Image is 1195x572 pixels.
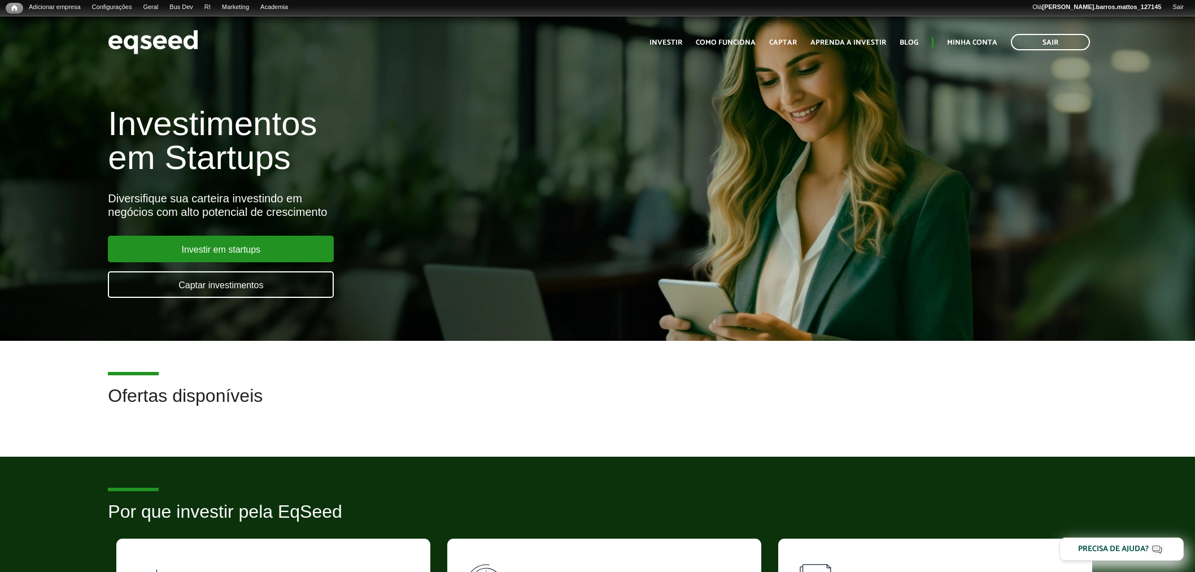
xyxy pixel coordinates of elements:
[86,3,138,12] a: Configurações
[649,39,682,46] a: Investir
[947,39,997,46] a: Minha conta
[1027,3,1167,12] a: Olá[PERSON_NAME].barros.mattos_127145
[108,502,1087,539] h2: Por que investir pela EqSeed
[769,39,797,46] a: Captar
[199,3,216,12] a: RI
[11,4,18,12] span: Início
[696,39,756,46] a: Como funciona
[1011,34,1090,50] a: Sair
[108,271,334,298] a: Captar investimentos
[108,386,1087,423] h2: Ofertas disponíveis
[108,236,334,262] a: Investir em startups
[255,3,294,12] a: Academia
[108,27,198,57] img: EqSeed
[137,3,164,12] a: Geral
[23,3,86,12] a: Adicionar empresa
[1167,3,1189,12] a: Sair
[216,3,255,12] a: Marketing
[810,39,886,46] a: Aprenda a investir
[900,39,918,46] a: Blog
[164,3,199,12] a: Bus Dev
[108,192,688,219] div: Diversifique sua carteira investindo em negócios com alto potencial de crescimento
[1042,3,1161,10] strong: [PERSON_NAME].barros.mattos_127145
[6,3,23,14] a: Início
[108,107,688,175] h1: Investimentos em Startups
